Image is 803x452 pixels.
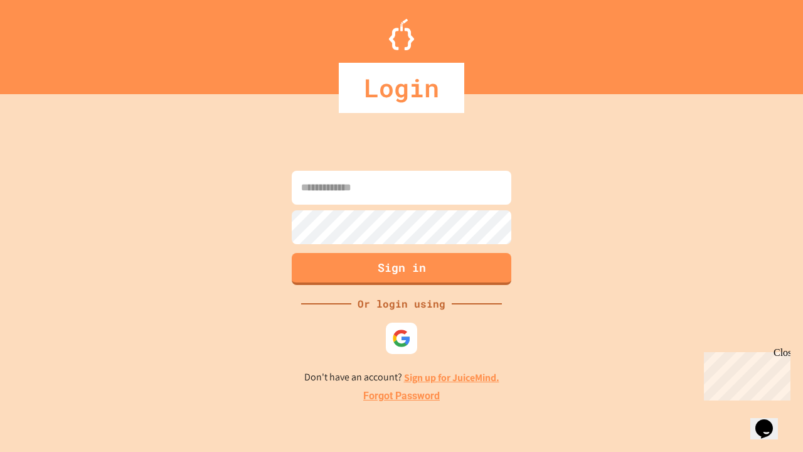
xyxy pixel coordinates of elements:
iframe: chat widget [750,402,790,439]
div: Chat with us now!Close [5,5,87,80]
img: Logo.svg [389,19,414,50]
a: Sign up for JuiceMind. [404,371,499,384]
p: Don't have an account? [304,370,499,385]
button: Sign in [292,253,511,285]
img: google-icon.svg [392,329,411,348]
div: Or login using [351,296,452,311]
div: Login [339,63,464,113]
iframe: chat widget [699,347,790,401]
a: Forgot Password [363,389,440,404]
